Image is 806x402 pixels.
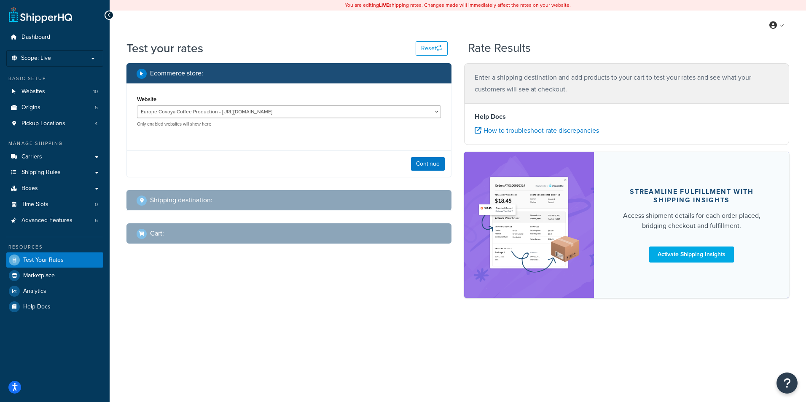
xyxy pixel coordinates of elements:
[6,149,103,165] a: Carriers
[6,84,103,99] a: Websites10
[6,84,103,99] li: Websites
[95,201,98,208] span: 0
[6,197,103,212] a: Time Slots0
[21,120,65,127] span: Pickup Locations
[21,153,42,161] span: Carriers
[6,100,103,115] a: Origins5
[150,196,212,204] h2: Shipping destination :
[6,29,103,45] a: Dashboard
[95,120,98,127] span: 4
[416,41,448,56] button: Reset
[150,70,203,77] h2: Ecommerce store :
[6,116,103,131] a: Pickup Locations4
[6,284,103,299] a: Analytics
[126,40,203,56] h1: Test your rates
[137,121,441,127] p: Only enabled websites will show here
[21,169,61,176] span: Shipping Rules
[21,88,45,95] span: Websites
[6,181,103,196] a: Boxes
[614,188,769,204] div: Streamline Fulfillment with Shipping Insights
[6,268,103,283] a: Marketplace
[6,213,103,228] li: Advanced Features
[6,244,103,251] div: Resources
[95,104,98,111] span: 5
[649,247,734,263] a: Activate Shipping Insights
[21,201,48,208] span: Time Slots
[21,55,51,62] span: Scope: Live
[21,185,38,192] span: Boxes
[150,230,164,237] h2: Cart :
[21,217,73,224] span: Advanced Features
[379,1,389,9] b: LIVE
[475,112,779,122] h4: Help Docs
[21,104,40,111] span: Origins
[23,303,51,311] span: Help Docs
[6,75,103,82] div: Basic Setup
[93,88,98,95] span: 10
[411,157,445,171] button: Continue
[477,164,581,285] img: feature-image-si-e24932ea9b9fcd0ff835db86be1ff8d589347e8876e1638d903ea230a36726be.png
[21,34,50,41] span: Dashboard
[6,299,103,314] a: Help Docs
[6,252,103,268] a: Test Your Rates
[614,211,769,231] div: Access shipment details for each order placed, bridging checkout and fulfillment.
[468,42,531,55] h2: Rate Results
[475,72,779,95] p: Enter a shipping destination and add products to your cart to test your rates and see what your c...
[6,100,103,115] li: Origins
[6,213,103,228] a: Advanced Features6
[776,373,798,394] button: Open Resource Center
[137,96,156,102] label: Website
[6,140,103,147] div: Manage Shipping
[6,165,103,180] a: Shipping Rules
[6,197,103,212] li: Time Slots
[23,257,64,264] span: Test Your Rates
[6,116,103,131] li: Pickup Locations
[475,126,599,135] a: How to troubleshoot rate discrepancies
[23,272,55,279] span: Marketplace
[23,288,46,295] span: Analytics
[95,217,98,224] span: 6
